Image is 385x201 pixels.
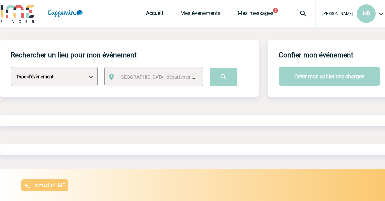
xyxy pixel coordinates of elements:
[273,8,278,13] button: 9
[146,10,163,19] a: Accueil
[119,74,213,80] span: [GEOGRAPHIC_DATA], département, région...
[279,67,380,86] button: Créer mon cahier des charges
[34,182,65,189] p: Actualité IME
[363,10,370,17] span: HB
[210,68,237,86] input: Submit
[180,10,220,19] a: Mes événements
[238,10,273,19] a: Mes messages
[11,51,137,59] h4: Rechercher un lieu pour mon événement
[322,11,353,16] span: [PERSON_NAME]
[279,51,353,59] h4: Confier mon événement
